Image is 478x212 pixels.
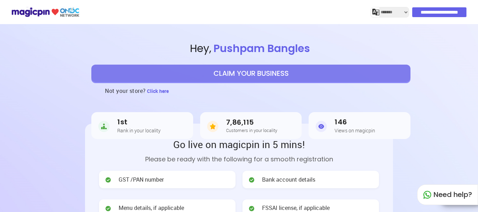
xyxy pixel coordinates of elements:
[226,118,277,126] h3: 7,86,115
[91,65,410,82] button: CLAIM YOUR BUSINESS
[147,88,169,94] span: Click here
[248,176,255,183] img: check
[372,9,379,16] img: j2MGCQAAAABJRU5ErkJggg==
[24,41,478,56] span: Hey ,
[11,6,79,18] img: ondc-logo-new-small.8a59708e.svg
[119,204,184,212] span: Menu details, if applicable
[99,138,379,151] h2: Go live on magicpin in 5 mins!
[335,128,375,133] h5: Views on magicpin
[99,154,379,164] p: Please be ready with the following for a smooth registration
[105,176,112,183] img: check
[262,176,315,184] span: Bank account details
[105,205,112,212] img: check
[117,118,161,126] h3: 1st
[119,176,164,184] span: GST /PAN number
[207,119,218,133] img: Customers
[98,119,110,133] img: Rank
[423,191,431,199] img: whatapp_green.7240e66a.svg
[105,82,146,100] h3: Not your store?
[262,204,330,212] span: FSSAI license, if applicable
[226,128,277,133] h5: Customers in your locality
[335,118,375,126] h3: 146
[417,184,478,205] div: Need help?
[316,119,327,133] img: Views
[248,205,255,212] img: check
[117,128,161,133] h5: Rank in your locality
[211,41,312,56] span: Pushpam Bangles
